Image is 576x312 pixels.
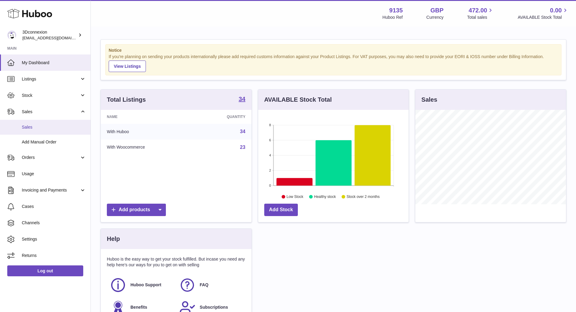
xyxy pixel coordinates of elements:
[7,265,83,276] a: Log out
[269,138,271,142] text: 6
[430,6,443,15] strong: GBP
[200,282,209,288] span: FAQ
[22,124,86,130] span: Sales
[426,15,444,20] div: Currency
[130,304,147,310] span: Benefits
[383,15,403,20] div: Huboo Ref
[22,93,80,98] span: Stock
[550,6,562,15] span: 0.00
[109,54,558,72] div: If you're planning on sending your products internationally please add required customs informati...
[518,15,569,20] span: AVAILABLE Stock Total
[107,256,245,268] p: Huboo is the easy way to get your stock fulfilled. But incase you need any help here's our ways f...
[22,253,86,258] span: Returns
[22,187,80,193] span: Invoicing and Payments
[101,140,194,155] td: With Woocommerce
[239,96,245,102] strong: 34
[107,235,120,243] h3: Help
[179,277,242,293] a: FAQ
[22,76,80,82] span: Listings
[194,110,252,124] th: Quantity
[101,124,194,140] td: With Huboo
[467,6,494,20] a: 472.00 Total sales
[109,61,146,72] a: View Listings
[107,204,166,216] a: Add products
[240,129,245,134] a: 34
[389,6,403,15] strong: 9135
[469,6,487,15] span: 472.00
[7,31,16,40] img: order_eu@3dconnexion.com
[287,195,304,199] text: Low Stock
[22,29,77,41] div: 3Dconnexion
[421,96,437,104] h3: Sales
[269,184,271,187] text: 0
[109,48,558,53] strong: Notice
[200,304,228,310] span: Subscriptions
[264,204,298,216] a: Add Stock
[22,220,86,226] span: Channels
[518,6,569,20] a: 0.00 AVAILABLE Stock Total
[347,195,380,199] text: Stock over 2 months
[239,96,245,103] a: 34
[107,96,146,104] h3: Total Listings
[22,236,86,242] span: Settings
[240,145,245,150] a: 23
[22,171,86,177] span: Usage
[22,204,86,209] span: Cases
[110,277,173,293] a: Huboo Support
[269,153,271,157] text: 4
[22,35,89,40] span: [EMAIL_ADDRESS][DOMAIN_NAME]
[22,155,80,160] span: Orders
[130,282,161,288] span: Huboo Support
[314,195,336,199] text: Healthy stock
[22,60,86,66] span: My Dashboard
[101,110,194,124] th: Name
[22,139,86,145] span: Add Manual Order
[22,109,80,115] span: Sales
[467,15,494,20] span: Total sales
[264,96,332,104] h3: AVAILABLE Stock Total
[269,169,271,172] text: 2
[269,123,271,127] text: 8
